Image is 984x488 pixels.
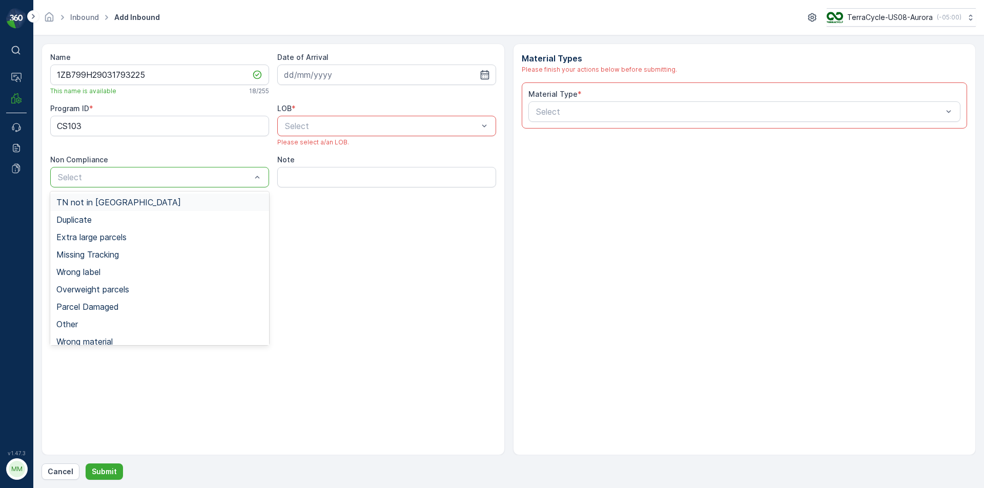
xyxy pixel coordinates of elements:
[827,8,976,27] button: TerraCycle-US08-Aurora(-05:00)
[54,185,78,194] span: [DATE]
[50,53,71,61] label: Name
[56,320,78,329] span: Other
[277,65,496,85] input: dd/mm/yyyy
[50,155,108,164] label: Non Compliance
[827,12,843,23] img: image_ci7OI47.png
[536,105,943,118] p: Select
[285,120,478,132] p: Select
[58,202,75,210] span: 0 lbs
[9,252,57,261] span: Last Weight :
[9,168,34,177] span: Name :
[56,250,119,259] span: Missing Tracking
[249,87,269,95] p: 18 / 255
[6,450,27,456] span: v 1.47.3
[42,463,79,480] button: Cancel
[6,8,27,29] img: logo
[401,9,582,21] p: 9622041730000000000000690353112389
[56,198,181,207] span: TN not in [GEOGRAPHIC_DATA]
[92,466,117,477] p: Submit
[86,463,123,480] button: Submit
[522,65,968,74] div: Please finish your actions below before submitting.
[937,13,961,22] p: ( -05:00 )
[50,87,116,95] span: This name is available
[34,168,186,177] span: 9622041730000000000000690353112389
[57,252,75,261] span: 0 lbs
[56,285,129,294] span: Overweight parcels
[277,53,329,61] label: Date of Arrival
[9,461,25,477] div: MM
[277,155,295,164] label: Note
[57,236,74,244] span: 0 lbs
[50,104,89,113] label: Program ID
[112,12,162,23] span: Add Inbound
[70,13,99,22] a: Inbound
[58,171,251,183] p: Select
[277,138,349,146] span: Please select a/an LOB.
[528,90,578,98] label: Material Type
[9,236,57,244] span: Net Amount :
[9,219,63,227] span: Material Type :
[6,458,27,480] button: MM
[9,202,58,210] span: First Weight :
[56,232,127,242] span: Extra large parcels
[56,302,119,311] span: Parcel Damaged
[277,104,292,113] label: LOB
[522,52,968,65] p: Material Types
[847,12,933,23] p: TerraCycle-US08-Aurora
[63,219,140,227] span: US-PI0010 I All In One
[56,215,92,224] span: Duplicate
[9,185,54,194] span: Arrive Date :
[56,337,113,346] span: Wrong material
[44,15,55,24] a: Homepage
[56,267,100,277] span: Wrong label
[48,466,73,477] p: Cancel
